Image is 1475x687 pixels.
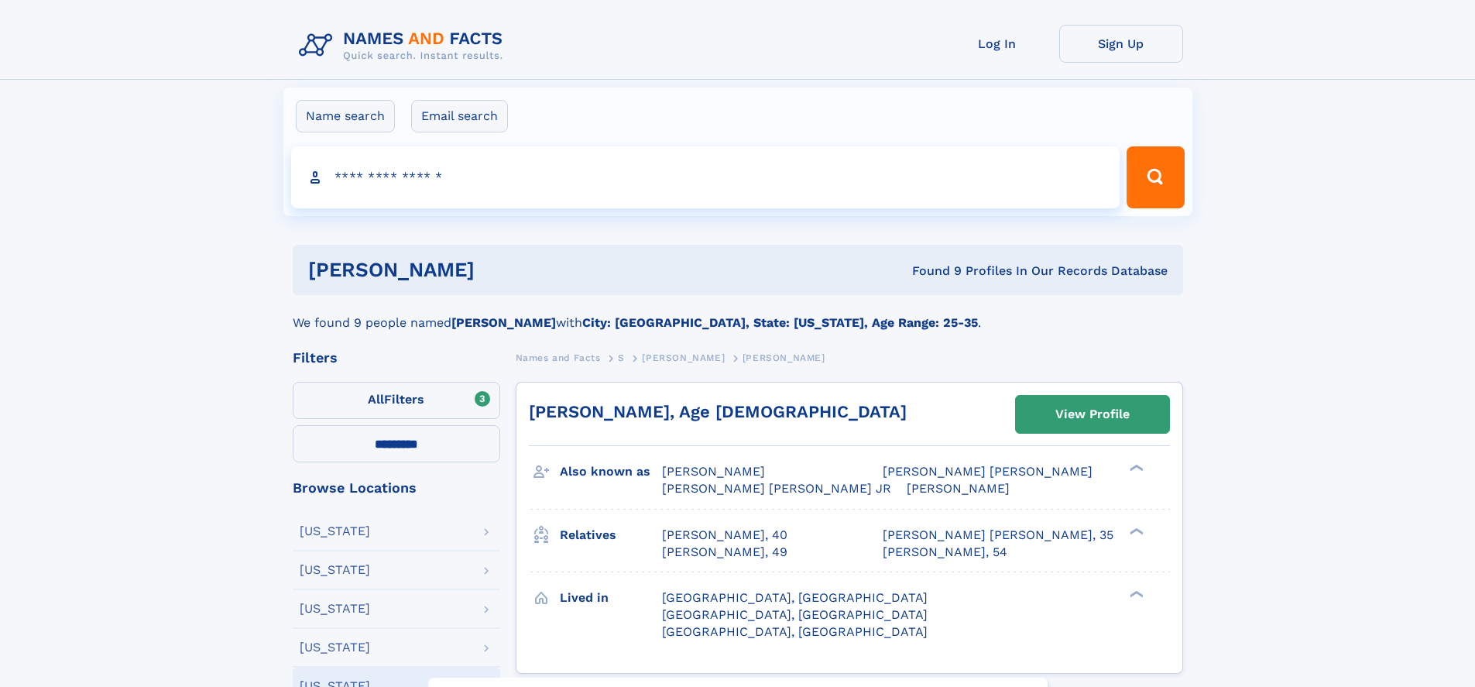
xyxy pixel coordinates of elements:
[743,352,825,363] span: [PERSON_NAME]
[662,544,787,561] a: [PERSON_NAME], 49
[293,351,500,365] div: Filters
[662,624,928,639] span: [GEOGRAPHIC_DATA], [GEOGRAPHIC_DATA]
[883,527,1113,544] a: [PERSON_NAME] [PERSON_NAME], 35
[293,295,1183,332] div: We found 9 people named with .
[662,590,928,605] span: [GEOGRAPHIC_DATA], [GEOGRAPHIC_DATA]
[1055,397,1130,432] div: View Profile
[1126,526,1144,536] div: ❯
[662,481,891,496] span: [PERSON_NAME] [PERSON_NAME] JR
[560,522,662,548] h3: Relatives
[368,392,384,407] span: All
[618,352,625,363] span: S
[560,585,662,611] h3: Lived in
[293,481,500,495] div: Browse Locations
[618,348,625,367] a: S
[883,464,1093,479] span: [PERSON_NAME] [PERSON_NAME]
[1016,396,1169,433] a: View Profile
[662,607,928,622] span: [GEOGRAPHIC_DATA], [GEOGRAPHIC_DATA]
[935,25,1059,63] a: Log In
[293,382,500,419] label: Filters
[300,564,370,576] div: [US_STATE]
[1059,25,1183,63] a: Sign Up
[451,315,556,330] b: [PERSON_NAME]
[411,100,508,132] label: Email search
[300,525,370,538] div: [US_STATE]
[296,100,395,132] label: Name search
[693,263,1168,280] div: Found 9 Profiles In Our Records Database
[293,25,516,67] img: Logo Names and Facts
[308,260,694,280] h1: [PERSON_NAME]
[516,348,601,367] a: Names and Facts
[560,459,662,485] h3: Also known as
[907,481,1010,496] span: [PERSON_NAME]
[1126,589,1144,599] div: ❯
[662,464,765,479] span: [PERSON_NAME]
[300,641,370,654] div: [US_STATE]
[1127,146,1184,208] button: Search Button
[642,352,725,363] span: [PERSON_NAME]
[582,315,978,330] b: City: [GEOGRAPHIC_DATA], State: [US_STATE], Age Range: 25-35
[300,603,370,615] div: [US_STATE]
[883,544,1007,561] a: [PERSON_NAME], 54
[662,527,787,544] a: [PERSON_NAME], 40
[291,146,1120,208] input: search input
[1126,463,1144,473] div: ❯
[529,402,907,421] a: [PERSON_NAME], Age [DEMOGRAPHIC_DATA]
[642,348,725,367] a: [PERSON_NAME]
